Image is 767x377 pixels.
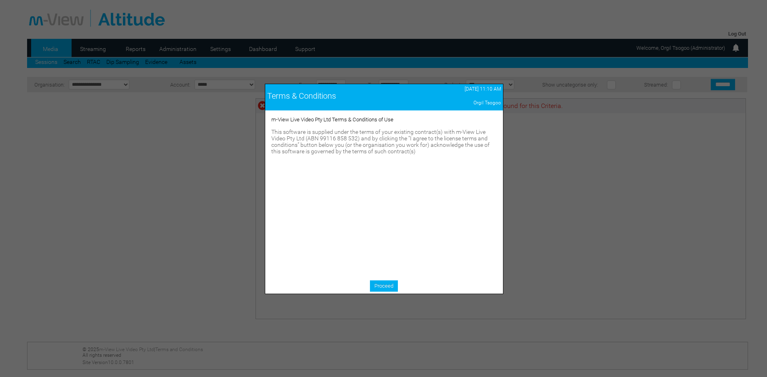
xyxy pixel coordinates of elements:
[418,98,503,108] td: Orgil Tsogoo
[271,116,393,123] span: m-View Live Video Pty Ltd Terms & Conditions of Use
[418,84,503,94] td: [DATE] 11:10 AM
[370,280,398,292] a: Proceed
[731,43,741,53] img: bell24.png
[267,91,416,101] div: Terms & Conditions
[271,129,490,155] span: This software is supplied under the terms of your existing contract(s) with m-View Live Video Pty...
